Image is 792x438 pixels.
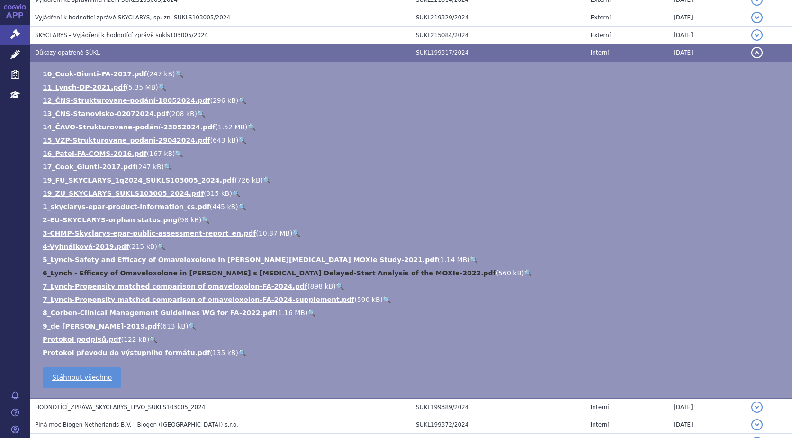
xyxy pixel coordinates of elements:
li: ( ) [43,321,783,331]
span: Důkazy opatřené SÚKL [35,49,100,56]
span: 898 kB [310,283,333,290]
span: 208 kB [171,110,195,118]
span: 5.35 MB [128,83,155,91]
li: ( ) [43,255,783,265]
a: 13_ČNS-Stanovisko-02072024.pdf [43,110,169,118]
li: ( ) [43,228,783,238]
li: ( ) [43,215,783,225]
a: 15_VZP-Strukturovane_podani-29042024.pdf [43,137,210,144]
li: ( ) [43,109,783,119]
a: 8_Corben-Clinical Management Guidelines WG for FA-2022.pdf [43,309,275,317]
span: Interní [591,421,609,428]
span: Vyjádření k hodnotící zprávě SKYCLARYS, sp. zn. SUKLS103005/2024 [35,14,230,21]
a: 6_Lynch - Efficacy of Omaveloxolone in [PERSON_NAME] s [MEDICAL_DATA] Delayed-Start Analysis of t... [43,269,496,277]
a: 7_Lynch-Propensity matched comparison of omaveloxolon-FA-2024-supplement.pdf [43,296,354,303]
span: 315 kB [206,190,229,197]
a: 🔍 [238,137,246,144]
td: [DATE] [669,27,747,44]
td: SUKL215084/2024 [411,27,586,44]
td: SUKL199372/2024 [411,416,586,434]
button: detail [751,419,763,430]
li: ( ) [43,308,783,318]
a: 🔍 [188,322,196,330]
a: 🔍 [238,203,246,210]
span: 10.87 MB [259,229,290,237]
span: 247 kB [149,70,172,78]
a: 🔍 [263,176,271,184]
button: detail [751,401,763,413]
a: 7_Lynch-Propensity matched comparison of omaveloxolon-FA-2024.pdf [43,283,307,290]
span: Externí [591,14,611,21]
li: ( ) [43,175,783,185]
span: Interní [591,404,609,411]
li: ( ) [43,295,783,304]
a: 🔍 [201,216,209,224]
span: SKYCLARYS - Vyjádření k hodnotící zprávě sukls103005/2024 [35,32,208,38]
button: detail [751,29,763,41]
a: 10_Cook-Giunti-FA-2017.pdf [43,70,147,78]
td: [DATE] [669,9,747,27]
a: 🔍 [238,349,246,356]
a: 🔍 [175,150,183,157]
a: 17_Cook_Giunti-2017.pdf [43,163,135,171]
li: ( ) [43,96,783,105]
td: [DATE] [669,44,747,62]
a: Stáhnout všechno [43,367,121,388]
td: SUKL219329/2024 [411,9,586,27]
span: Plná moc Biogen Netherlands B.V. - Biogen (Czech Republic) s.r.o. [35,421,238,428]
a: 🔍 [248,123,256,131]
li: ( ) [43,189,783,198]
span: 1.14 MB [440,256,467,264]
a: 16_Patel-FA-COMS-2016.pdf [43,150,147,157]
a: 12_ČNS-Strukturovane-podání-18052024.pdf [43,97,210,104]
li: ( ) [43,202,783,211]
li: ( ) [43,136,783,145]
span: 445 kB [212,203,235,210]
span: 135 kB [213,349,236,356]
li: ( ) [43,348,783,357]
span: 215 kB [132,243,155,250]
a: 🔍 [157,243,165,250]
span: 1.16 MB [278,309,305,317]
a: 🔍 [524,269,532,277]
a: 🔍 [307,309,315,317]
a: 14_ČAVO-Strukturovane-podání-23052024.pdf [43,123,215,131]
td: [DATE] [669,398,747,416]
li: ( ) [43,162,783,172]
span: 613 kB [162,322,186,330]
span: Interní [591,49,609,56]
li: ( ) [43,82,783,92]
span: 122 kB [124,336,147,343]
a: 9_de [PERSON_NAME]-2019.pdf [43,322,160,330]
span: 296 kB [213,97,236,104]
a: 5_Lynch-Safety and Efficacy of Omaveloxolone in [PERSON_NAME][MEDICAL_DATA] MOXIe Study-2021.pdf [43,256,438,264]
a: Protokol převodu do výstupního formátu.pdf [43,349,210,356]
a: 🔍 [197,110,205,118]
span: Externí [591,32,611,38]
td: SUKL199317/2024 [411,44,586,62]
span: 726 kB [237,176,261,184]
li: ( ) [43,242,783,251]
a: 🔍 [238,97,246,104]
a: 1_skyclarys-epar-product-information_cs.pdf [43,203,210,210]
a: 19_ZU_SKYCLARYS_SUKLS103005_2024.pdf [43,190,204,197]
span: HODNOTÍCÍ_ZPRÁVA_SKYCLARYS_LPVO_SUKLS103005_2024 [35,404,205,411]
li: ( ) [43,122,783,132]
a: Protokol podpisů.pdf [43,336,121,343]
a: 🔍 [292,229,300,237]
a: 3-CHMP-Skyclarys-epar-public-assessment-report_en.pdf [43,229,256,237]
td: [DATE] [669,416,747,434]
span: 1.52 MB [218,123,245,131]
a: 🔍 [175,70,183,78]
span: 560 kB [498,269,522,277]
td: SUKL199389/2024 [411,398,586,416]
span: 98 kB [180,216,199,224]
a: 🔍 [158,83,166,91]
span: 167 kB [149,150,172,157]
a: 2-EU-SKYCLARYS-orphan status.png [43,216,178,224]
button: detail [751,47,763,58]
button: detail [751,12,763,23]
span: 590 kB [357,296,380,303]
a: 🔍 [164,163,172,171]
li: ( ) [43,268,783,278]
